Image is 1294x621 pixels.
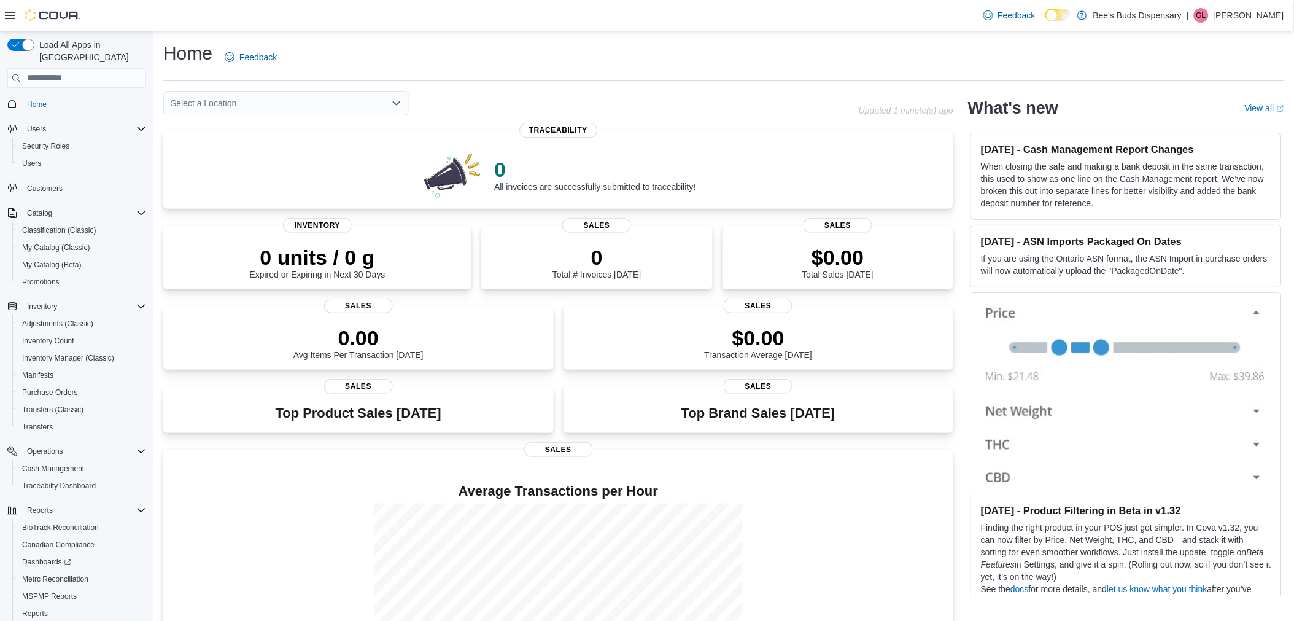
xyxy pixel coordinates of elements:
span: Inventory Count [17,334,146,348]
a: Reports [17,606,53,621]
span: Sales [724,379,792,394]
a: My Catalog (Classic) [17,240,95,255]
span: GL [1196,8,1206,23]
h3: [DATE] - ASN Imports Packaged On Dates [981,235,1271,248]
span: Users [22,122,146,136]
a: Manifests [17,368,58,383]
a: Feedback [220,45,282,69]
span: Adjustments (Classic) [17,316,146,331]
p: $0.00 [705,326,813,350]
span: Home [27,100,47,109]
span: Customers [22,181,146,196]
p: | [1187,8,1189,23]
span: Inventory Manager (Classic) [22,353,114,363]
span: Reports [17,606,146,621]
a: Canadian Compliance [17,537,99,552]
a: BioTrack Reconciliation [17,520,104,535]
a: Dashboards [12,553,151,571]
em: Beta Features [981,547,1265,569]
span: Users [17,156,146,171]
a: docs [1010,584,1029,594]
a: Customers [22,181,68,196]
button: Reports [22,503,58,518]
button: Open list of options [392,98,401,108]
a: let us know what you think [1107,584,1207,594]
span: Promotions [22,277,60,287]
span: Canadian Compliance [17,537,146,552]
h3: [DATE] - Product Filtering in Beta in v1.32 [981,504,1271,517]
h3: Top Product Sales [DATE] [276,406,441,421]
span: Sales [524,442,593,457]
span: Transfers (Classic) [17,402,146,417]
p: 0 [552,245,641,270]
span: Users [22,158,41,168]
span: Cash Management [22,464,84,474]
div: Total # Invoices [DATE] [552,245,641,279]
a: Home [22,97,52,112]
a: Dashboards [17,555,76,569]
div: Graham Lamb [1194,8,1209,23]
a: Inventory Manager (Classic) [17,351,119,365]
p: When closing the safe and making a bank deposit in the same transaction, this used to show as one... [981,160,1271,209]
a: My Catalog (Beta) [17,257,87,272]
button: Promotions [12,273,151,291]
a: MSPMP Reports [17,589,82,604]
h3: Top Brand Sales [DATE] [681,406,835,421]
h4: Average Transactions per Hour [173,484,943,499]
span: BioTrack Reconciliation [22,523,99,533]
div: Avg Items Per Transaction [DATE] [293,326,424,360]
span: Security Roles [22,141,69,151]
button: Operations [22,444,68,459]
span: Purchase Orders [17,385,146,400]
span: Reports [22,503,146,518]
a: Inventory Count [17,334,79,348]
span: Inventory [27,302,57,311]
a: Transfers [17,420,58,434]
span: Inventory Count [22,336,74,346]
a: Traceabilty Dashboard [17,478,101,493]
div: Total Sales [DATE] [802,245,874,279]
button: Users [22,122,51,136]
p: Bee's Buds Dispensary [1093,8,1182,23]
span: Operations [27,447,63,456]
a: Cash Management [17,461,89,476]
span: My Catalog (Classic) [22,243,90,252]
span: Traceability [519,123,597,138]
button: Metrc Reconciliation [12,571,151,588]
p: 0.00 [293,326,424,350]
button: Operations [2,443,151,460]
div: Transaction Average [DATE] [705,326,813,360]
p: Updated 1 minute(s) ago [859,106,953,115]
span: Reports [22,609,48,619]
span: Manifests [22,370,53,380]
span: Traceabilty Dashboard [17,478,146,493]
span: My Catalog (Classic) [17,240,146,255]
span: Feedback [998,9,1036,21]
span: Metrc Reconciliation [17,572,146,587]
button: Catalog [2,205,151,222]
a: Purchase Orders [17,385,83,400]
span: Operations [22,444,146,459]
span: Customers [27,184,63,193]
span: Sales [562,218,631,233]
span: Purchase Orders [22,388,78,397]
button: Cash Management [12,460,151,477]
button: Inventory [22,299,62,314]
a: Feedback [978,3,1040,28]
button: Inventory Count [12,332,151,350]
span: Traceabilty Dashboard [22,481,96,491]
button: My Catalog (Classic) [12,239,151,256]
span: Promotions [17,275,146,289]
button: Users [2,120,151,138]
button: Reports [2,502,151,519]
p: If you are using the Ontario ASN format, the ASN Import in purchase orders will now automatically... [981,252,1271,277]
p: See the for more details, and after you’ve given it a try. [981,583,1271,607]
span: Manifests [17,368,146,383]
button: Traceabilty Dashboard [12,477,151,494]
img: Cova [25,9,80,21]
p: $0.00 [802,245,874,270]
button: Inventory Manager (Classic) [12,350,151,367]
span: Security Roles [17,139,146,154]
button: Home [2,95,151,113]
span: My Catalog (Beta) [22,260,82,270]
